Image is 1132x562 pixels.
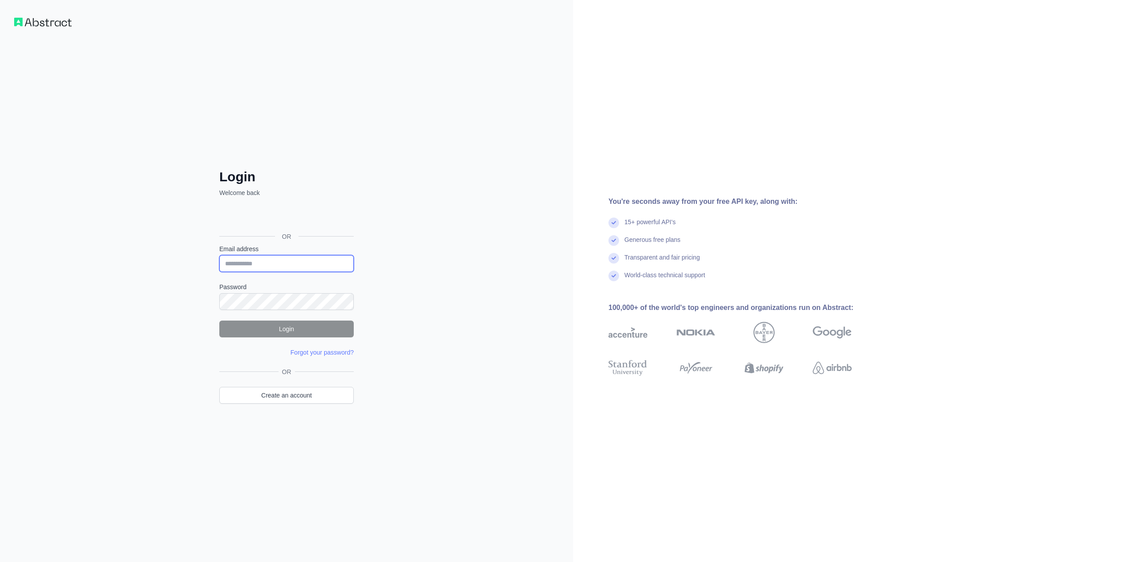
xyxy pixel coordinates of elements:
img: payoneer [677,358,715,378]
a: Create an account [219,387,354,404]
img: airbnb [813,358,852,378]
button: Login [219,321,354,337]
div: Generous free plans [624,235,681,253]
div: 100,000+ of the world's top engineers and organizations run on Abstract: [608,302,880,313]
span: OR [275,232,298,241]
img: check mark [608,235,619,246]
label: Password [219,283,354,291]
img: stanford university [608,358,647,378]
img: Workflow [14,18,72,27]
img: bayer [753,322,775,343]
iframe: Sign in with Google Button [215,207,356,226]
a: Forgot your password? [291,349,354,356]
div: World-class technical support [624,271,705,288]
div: 15+ powerful API's [624,218,676,235]
img: check mark [608,253,619,264]
div: Transparent and fair pricing [624,253,700,271]
img: check mark [608,271,619,281]
img: shopify [745,358,784,378]
div: You're seconds away from your free API key, along with: [608,196,880,207]
h2: Login [219,169,354,185]
label: Email address [219,245,354,253]
span: OR [279,367,295,376]
img: nokia [677,322,715,343]
img: google [813,322,852,343]
img: accenture [608,322,647,343]
img: check mark [608,218,619,228]
p: Welcome back [219,188,354,197]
